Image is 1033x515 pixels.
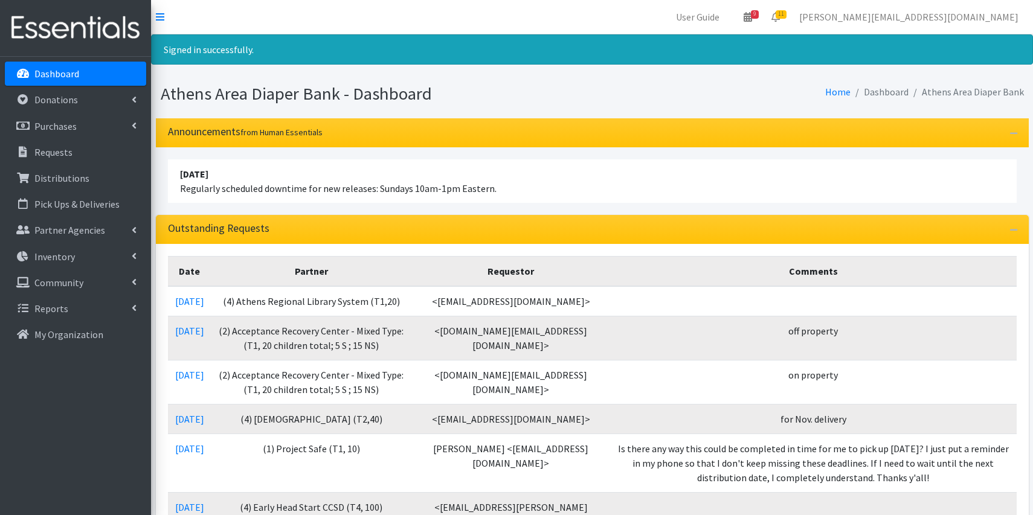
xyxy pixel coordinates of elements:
[5,140,146,164] a: Requests
[610,433,1016,492] td: Is there any way this could be completed in time for me to pick up [DATE]? I just put a reminder ...
[161,83,588,104] h1: Athens Area Diaper Bank - Dashboard
[5,296,146,321] a: Reports
[34,251,75,263] p: Inventory
[211,404,412,433] td: (4) [DEMOGRAPHIC_DATA] (T2,40)
[5,245,146,269] a: Inventory
[5,166,146,190] a: Distributions
[34,146,72,158] p: Requests
[168,159,1017,203] li: Regularly scheduled downtime for new releases: Sundays 10am-1pm Eastern.
[5,114,146,138] a: Purchases
[168,222,269,235] h3: Outstanding Requests
[34,94,78,106] p: Donations
[909,83,1024,101] li: Athens Area Diaper Bank
[610,404,1016,433] td: for Nov. delivery
[180,168,208,180] strong: [DATE]
[411,286,610,316] td: <[EMAIL_ADDRESS][DOMAIN_NAME]>
[34,68,79,80] p: Dashboard
[175,413,204,425] a: [DATE]
[168,126,323,138] h3: Announcements
[211,316,412,360] td: (2) Acceptance Recovery Center - Mixed Type: (T1, 20 children total; 5 S ; 15 NS)
[411,404,610,433] td: <[EMAIL_ADDRESS][DOMAIN_NAME]>
[751,10,759,19] span: 9
[240,127,323,138] small: from Human Essentials
[610,256,1016,286] th: Comments
[211,286,412,316] td: (4) Athens Regional Library System (T1,20)
[5,218,146,242] a: Partner Agencies
[175,369,204,381] a: [DATE]
[5,322,146,347] a: My Organization
[175,295,204,307] a: [DATE]
[411,360,610,404] td: <[DOMAIN_NAME][EMAIL_ADDRESS][DOMAIN_NAME]>
[175,501,204,513] a: [DATE]
[666,5,729,29] a: User Guide
[34,120,77,132] p: Purchases
[5,270,146,295] a: Community
[34,224,105,236] p: Partner Agencies
[825,86,851,98] a: Home
[34,328,103,341] p: My Organization
[762,5,790,29] a: 11
[610,316,1016,360] td: off property
[5,192,146,216] a: Pick Ups & Deliveries
[411,433,610,492] td: [PERSON_NAME] <[EMAIL_ADDRESS][DOMAIN_NAME]>
[34,198,120,210] p: Pick Ups & Deliveries
[168,256,211,286] th: Date
[734,5,762,29] a: 9
[151,34,1033,65] div: Signed in successfully.
[411,256,610,286] th: Requestor
[5,88,146,112] a: Donations
[776,10,787,19] span: 11
[411,316,610,360] td: <[DOMAIN_NAME][EMAIL_ADDRESS][DOMAIN_NAME]>
[211,433,412,492] td: (1) Project Safe (T1, 10)
[211,256,412,286] th: Partner
[34,172,89,184] p: Distributions
[790,5,1028,29] a: [PERSON_NAME][EMAIL_ADDRESS][DOMAIN_NAME]
[175,325,204,337] a: [DATE]
[34,302,68,315] p: Reports
[5,8,146,48] img: HumanEssentials
[610,360,1016,404] td: on property
[211,360,412,404] td: (2) Acceptance Recovery Center - Mixed Type: (T1, 20 children total; 5 S ; 15 NS)
[175,443,204,455] a: [DATE]
[5,62,146,86] a: Dashboard
[34,277,83,289] p: Community
[851,83,909,101] li: Dashboard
